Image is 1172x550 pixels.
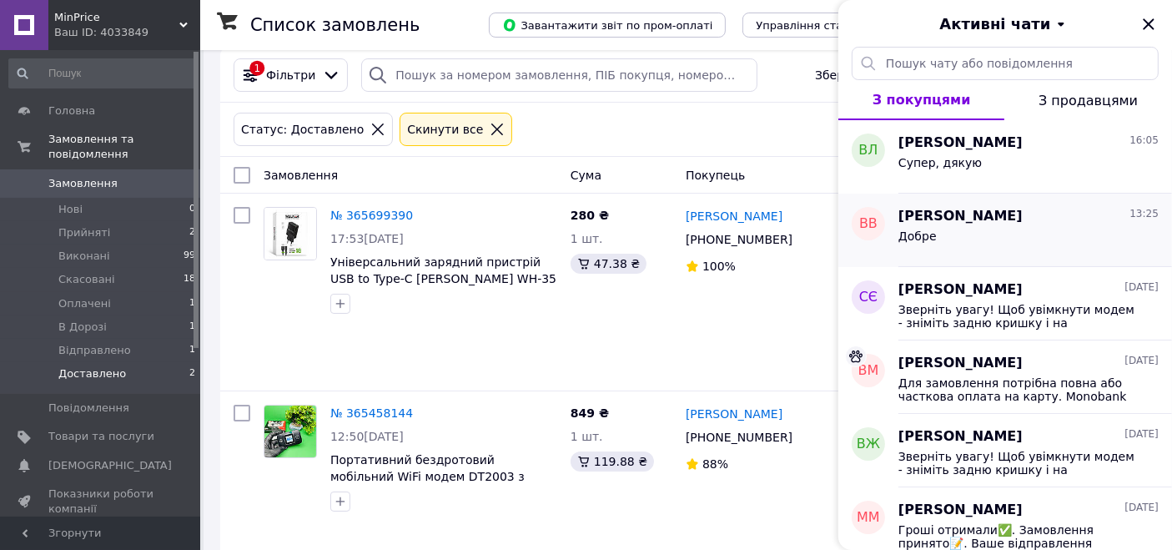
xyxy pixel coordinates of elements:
button: ВВ[PERSON_NAME]13:25Добре [838,194,1172,267]
span: [DATE] [1124,354,1159,368]
span: 18 [184,272,195,287]
a: Портативний бездротовий мобільний WiFi модем DT2003 з екраном 300 Mbps 3000 mAh [330,453,525,500]
span: Відправлено [58,343,131,358]
span: ВМ [858,361,879,381]
span: 100% [702,260,736,273]
span: СЄ [859,288,878,307]
span: Активні чати [939,13,1050,35]
span: [PERSON_NAME] [898,354,1023,373]
div: Ваш ID: 4033849 [54,25,200,40]
span: Добре [898,230,937,243]
span: Зверніть увагу! Щоб увімкнути модем - зніміть задню кришку і на акумуляторі видаліть пломбу (жовт... [898,450,1135,477]
span: 849 ₴ [571,406,609,420]
span: Замовлення та повідомлення [48,132,200,162]
button: ВЖ[PERSON_NAME][DATE]Зверніть увагу! Щоб увімкнути модем - зніміть задню кришку і на акумуляторі ... [838,414,1172,487]
span: [DEMOGRAPHIC_DATA] [48,458,172,473]
span: Виконані [58,249,110,264]
button: З покупцями [838,80,1004,120]
span: Товари та послуги [48,429,154,444]
span: [PERSON_NAME] [898,207,1023,226]
a: [PERSON_NAME] [686,406,782,422]
span: Для замовлення потрібна повна або часткова оплата на карту. Monobank [CREDIT_CARD_NUMBER][GEOGRAP... [898,376,1135,403]
span: 2 [189,366,195,381]
a: Фото товару [264,405,317,458]
span: Доставлено [58,366,126,381]
button: ВМ[PERSON_NAME][DATE]Для замовлення потрібна повна або часткова оплата на карту. Monobank [CREDIT... [838,341,1172,414]
button: ВЛ[PERSON_NAME]16:05Супер, дякую [838,120,1172,194]
span: Управління статусами [756,19,883,32]
img: Фото товару [264,208,316,260]
button: Управління статусами [742,13,897,38]
span: Cума [571,169,601,182]
span: Повідомлення [48,401,129,416]
button: Завантажити звіт по пром-оплаті [489,13,726,38]
button: СЄ[PERSON_NAME][DATE]Зверніть увагу! Щоб увімкнути модем - зніміть задню кришку і на акумуляторі ... [838,267,1172,341]
span: Завантажити звіт по пром-оплаті [502,18,712,33]
button: Активні чати [885,13,1125,35]
span: [PERSON_NAME] [898,134,1023,153]
span: ВВ [859,214,878,234]
span: MinPrice [54,10,179,25]
div: Статус: Доставлено [238,120,367,139]
span: Прийняті [58,225,110,240]
input: Пошук за номером замовлення, ПІБ покупця, номером телефону, Email, номером накладної [361,58,757,92]
img: Фото товару [264,406,316,457]
a: Фото товару [264,207,317,260]
h1: Список замовлень [250,15,420,35]
span: 99 [184,249,195,264]
span: 1 шт. [571,430,603,443]
div: [PHONE_NUMBER] [682,426,796,449]
a: № 365699390 [330,209,413,222]
span: Замовлення [264,169,338,182]
span: Зверніть увагу! Щоб увімкнути модем - зніміть задню кришку і на акумуляторі видаліть пломбу (жовт... [898,303,1135,330]
span: [PERSON_NAME] [898,280,1023,300]
div: Cкинути все [404,120,486,139]
span: 1 [189,296,195,311]
span: 1 [189,343,195,358]
span: [DATE] [1124,280,1159,295]
span: Нові [58,202,83,217]
span: Показники роботи компанії [48,487,154,517]
span: Замовлення [48,176,118,191]
a: [PERSON_NAME] [686,208,782,225]
span: 280 ₴ [571,209,609,222]
div: [PHONE_NUMBER] [682,228,796,251]
span: ММ [857,508,880,527]
span: 13:25 [1129,207,1159,221]
span: Гроші отримали✅. Замовлення принято📝. Ваше відправлення сьогодні 📦 з номером ТТН 20451262712615 [898,523,1135,550]
span: 1 [189,320,195,335]
input: Пошук чату або повідомлення [852,47,1159,80]
input: Пошук [8,58,197,88]
span: 2 [189,225,195,240]
span: 1 шт. [571,232,603,245]
span: 12:50[DATE] [330,430,404,443]
span: ВЖ [857,435,880,454]
span: [PERSON_NAME] [898,427,1023,447]
a: № 365458144 [330,406,413,420]
span: 0 [189,202,195,217]
span: Головна [48,103,95,119]
span: Оплачені [58,296,111,311]
span: Покупець [686,169,745,182]
span: ВЛ [858,141,878,160]
span: Скасовані [58,272,115,287]
span: Фільтри [266,67,315,83]
span: Супер, дякую [898,156,982,169]
span: [DATE] [1124,501,1159,515]
span: [DATE] [1124,427,1159,442]
a: Універсальний зарядний пристрій USB to Type-C [PERSON_NAME] WH-35 18W Black [330,255,556,302]
span: 88% [702,457,728,471]
span: 16:05 [1129,134,1159,148]
span: Збережені фільтри: [815,67,937,83]
span: З покупцями [873,92,971,108]
span: 17:53[DATE] [330,232,404,245]
button: Закрити [1139,14,1159,34]
div: 47.38 ₴ [571,254,646,274]
span: В Дорозі [58,320,107,335]
div: 119.88 ₴ [571,452,654,472]
span: З продавцями [1039,93,1138,108]
button: З продавцями [1004,80,1172,120]
span: [PERSON_NAME] [898,501,1023,520]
